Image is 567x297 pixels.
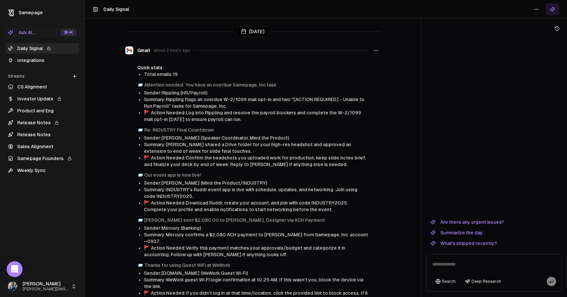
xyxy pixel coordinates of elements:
a: Re: INDUSTRY Final Countdown [144,127,214,133]
li: Summary: [PERSON_NAME] shared a Drive folder for your high-res headshot and approved an extension... [144,141,368,154]
li: Summary: WeWork guest Wi‑Fi login confirmation at 10:25 AM. If this wasn’t you, block the device ... [144,276,368,290]
button: Ask AI...⌘+K [5,27,79,38]
img: 1695405595226.jpeg [8,282,17,291]
div: ⌘ +K [60,29,77,36]
li: Sender: [PERSON_NAME] (Mind the Product/INDUSTRY) [144,180,368,186]
span: [PERSON_NAME][EMAIL_ADDRESS] [23,287,69,292]
a: Product and Eng [5,105,79,116]
a: Thanks for using Guest WiFi at WeWork [144,263,230,268]
button: [PERSON_NAME][PERSON_NAME][EMAIL_ADDRESS] [5,278,79,294]
span: flag [144,110,150,115]
a: Weekly Sync [5,165,79,176]
span: Samepage [19,10,43,15]
a: Sales Alignment [5,141,79,152]
span: Gmail [137,47,150,54]
span: flag [144,245,150,251]
span: envelope [137,172,143,178]
img: Gmail [125,46,133,54]
div: Quick stats: [137,64,368,71]
li: Summary: Rippling flags an overdue W-2/1099 mail opt-in and two “[ACTION REQUIRED] - Unable to Ru... [144,96,368,109]
li: Summary: INDUSTRY’s Ruddr event app is live with schedule, updates, and networking. Join using co... [144,186,368,200]
div: Ask AI... [8,29,35,36]
a: Attention needed: You have an overdue Samepage, Inc task [144,82,277,88]
a: Our event app is now live! [144,172,201,178]
button: Deep Research [462,277,504,286]
span: envelope [137,127,143,133]
li: Sender: Rippling (HR/Payroll) [144,89,368,96]
h1: Daily Signal [103,6,129,13]
div: [DATE] [237,27,269,36]
button: Summarize the day [426,229,487,237]
a: Daily Signal [5,43,79,54]
li: Action Needed: Log into Rippling and resolve the payroll blockers and complete the W-2/1099 mail ... [144,109,368,123]
button: Are there any urgent issues? [426,218,508,226]
span: flag [144,155,150,160]
li: Sender: [PERSON_NAME] (Speaker Coordinator, Mind the Product) [144,135,368,141]
li: Action Needed: Confirm the headshots you uploaded work for production, keep slide notes brief, an... [144,154,368,168]
a: Investor Update [5,93,79,104]
div: Streams [5,71,79,82]
span: flag [144,290,150,296]
li: Total emails: 19 [144,71,368,78]
button: What's shipped recently? [426,239,501,247]
button: Search [432,277,459,286]
a: Samepage Founders [5,153,79,164]
a: Integrations [5,55,79,66]
span: envelope [137,217,143,223]
span: [PERSON_NAME] [23,281,69,287]
li: Action Needed: Verify this payment matches your approvals/budget and categorize it in accounting.... [144,245,368,258]
a: Release Notes [5,129,79,140]
span: envelope [137,82,143,88]
div: Open Intercom Messenger [7,261,23,277]
span: about 2 hours ago [154,48,190,53]
span: flag [144,200,150,206]
a: CS Alignment [5,82,79,92]
li: Sender: Mercury (Banking) [144,225,368,231]
li: Summary: Mercury confirms a $2,080 ACH payment to [PERSON_NAME] from Samepage, Inc. account ••0937. [144,231,368,245]
li: Sender: [DOMAIN_NAME] (WeWork Guest Wi‑Fi) [144,270,368,276]
li: Action Needed: Download Ruddr, create your account, and join with code INDUSTRY2025. Complete you... [144,200,368,213]
a: Release Notes [5,117,79,128]
a: [PERSON_NAME] sent $2,080.00 to [PERSON_NAME], Designer via ACH Payment [144,217,325,223]
span: envelope [137,263,143,268]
